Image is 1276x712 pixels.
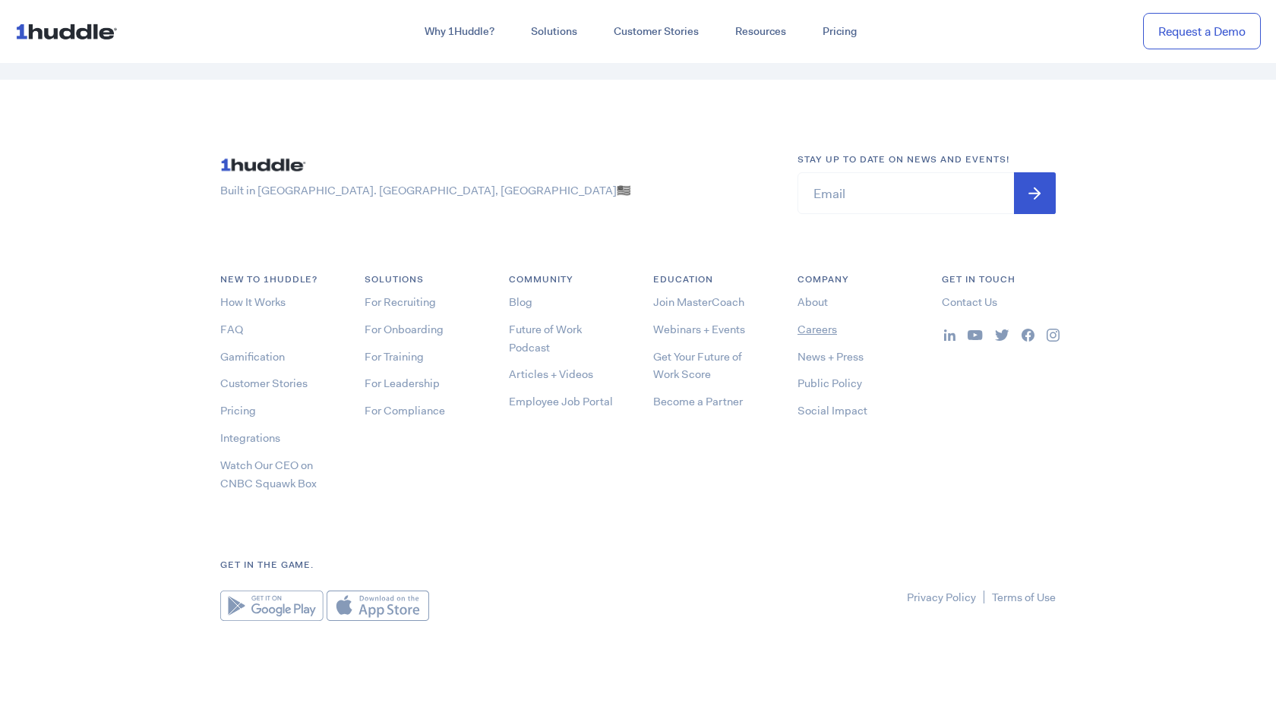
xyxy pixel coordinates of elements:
a: Careers [797,322,837,337]
a: Watch Our CEO on CNBC Squawk Box [220,458,317,491]
a: Resources [717,18,804,46]
a: Request a Demo [1143,13,1261,50]
a: Blog [509,295,532,310]
a: Become a Partner [653,394,743,409]
h6: Get in the game. [220,558,1056,572]
a: Why 1Huddle? [406,18,513,46]
img: Apple App Store [327,591,429,621]
h6: NEW TO 1HUDDLE? [220,273,334,287]
img: Google Play Store [220,591,324,621]
a: Customer Stories [595,18,717,46]
img: ... [220,153,311,177]
a: News + Press [797,349,864,364]
img: ... [944,329,955,341]
span: 🇺🇸 [617,183,631,198]
a: Pricing [804,18,875,46]
a: Future of Work Podcast [509,322,582,355]
img: ... [1047,329,1060,342]
input: Submit [1014,172,1056,214]
h6: Get in Touch [942,273,1056,287]
img: ... [995,329,1009,341]
a: FAQ [220,322,243,337]
a: Integrations [220,430,280,446]
a: About [797,295,828,310]
a: Join MasterCoach [653,295,744,310]
a: For Leadership [365,376,440,391]
a: Privacy Policy [907,590,976,605]
img: ... [15,17,124,46]
img: ... [968,330,983,341]
a: For Training [365,349,424,364]
a: Webinars + Events [653,322,745,337]
h6: Stay up to date on news and events! [797,153,1056,167]
a: Gamification [220,349,285,364]
a: Articles + Videos [509,367,593,382]
h6: Education [653,273,767,287]
input: Email [797,172,1056,214]
img: ... [1022,329,1034,342]
a: Solutions [513,18,595,46]
h6: COMPANY [797,273,911,287]
p: Built in [GEOGRAPHIC_DATA]. [GEOGRAPHIC_DATA], [GEOGRAPHIC_DATA] [220,183,767,199]
a: Social Impact [797,403,867,418]
a: Pricing [220,403,256,418]
a: Contact Us [942,295,997,310]
a: Get Your Future of Work Score [653,349,742,383]
a: For Onboarding [365,322,444,337]
a: Public Policy [797,376,862,391]
h6: Solutions [365,273,478,287]
h6: COMMUNITY [509,273,623,287]
a: Terms of Use [992,590,1056,605]
a: For Compliance [365,403,445,418]
a: How It Works [220,295,286,310]
a: Customer Stories [220,376,308,391]
a: Employee Job Portal [509,394,613,409]
a: For Recruiting [365,295,436,310]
